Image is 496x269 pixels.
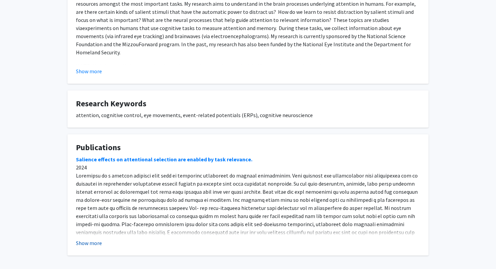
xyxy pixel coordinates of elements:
[76,67,102,75] button: Show more
[76,99,420,109] h4: Research Keywords
[76,111,420,119] div: attention, cognitive control, eye movements, event-related potentials (ERPs), cognitive neuroscience
[76,239,102,247] button: Show more
[5,239,29,264] iframe: Chat
[76,25,411,56] span: experiments on humans that use cognitive tasks to measure attention and memory. During these task...
[76,143,420,153] h4: Publications
[76,62,398,77] span: NOTE: My lab typically has several undergraduate students working in the lab. If you are interest...
[76,156,252,163] a: Salience effects on attentional selection are enabled by task relevance.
